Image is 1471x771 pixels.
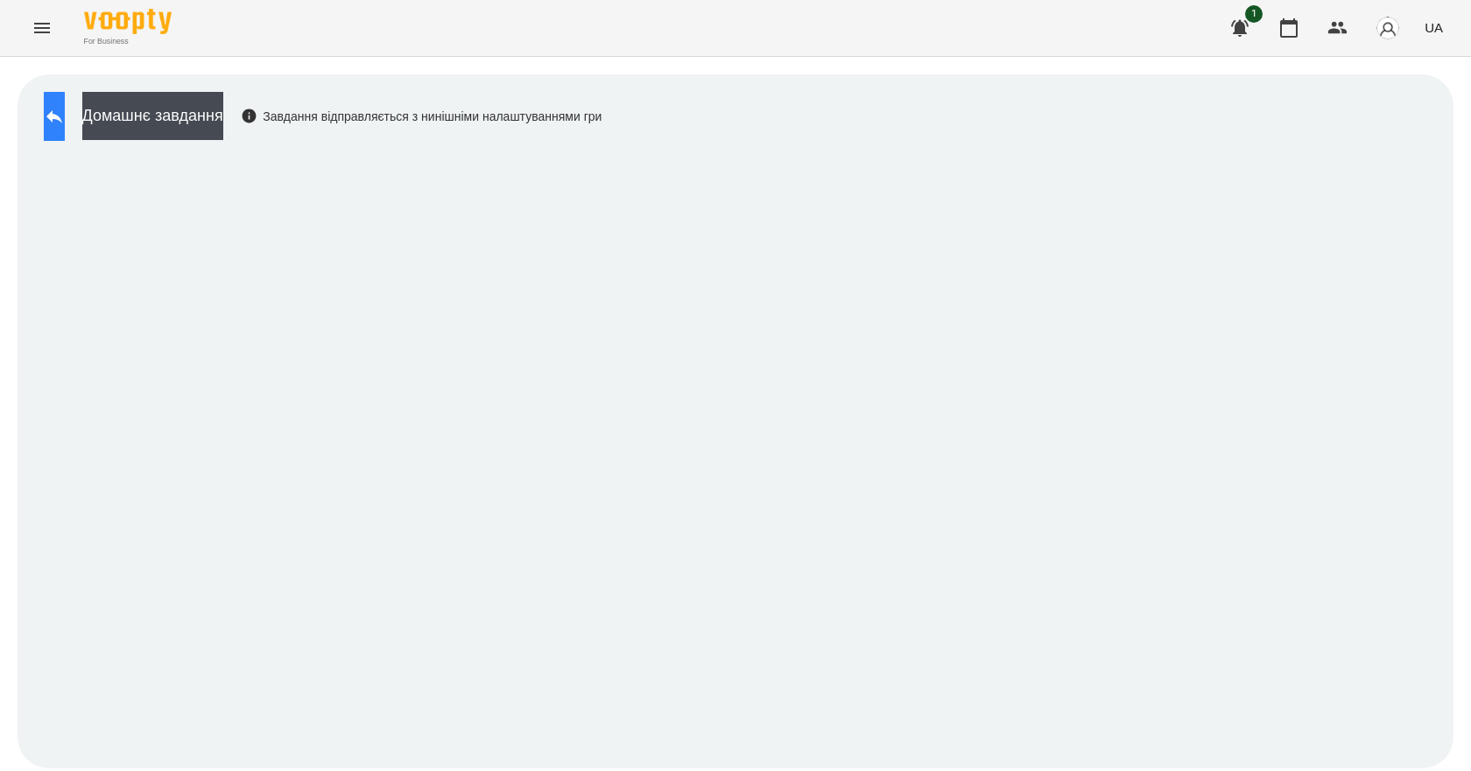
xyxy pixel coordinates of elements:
span: UA [1425,18,1443,37]
img: Voopty Logo [84,9,172,34]
button: UA [1418,11,1450,44]
span: 1 [1245,5,1263,23]
button: Menu [21,7,63,49]
button: Домашнє завдання [82,92,223,140]
span: For Business [84,36,172,47]
div: Завдання відправляється з нинішніми налаштуваннями гри [241,108,602,125]
img: avatar_s.png [1376,16,1400,40]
